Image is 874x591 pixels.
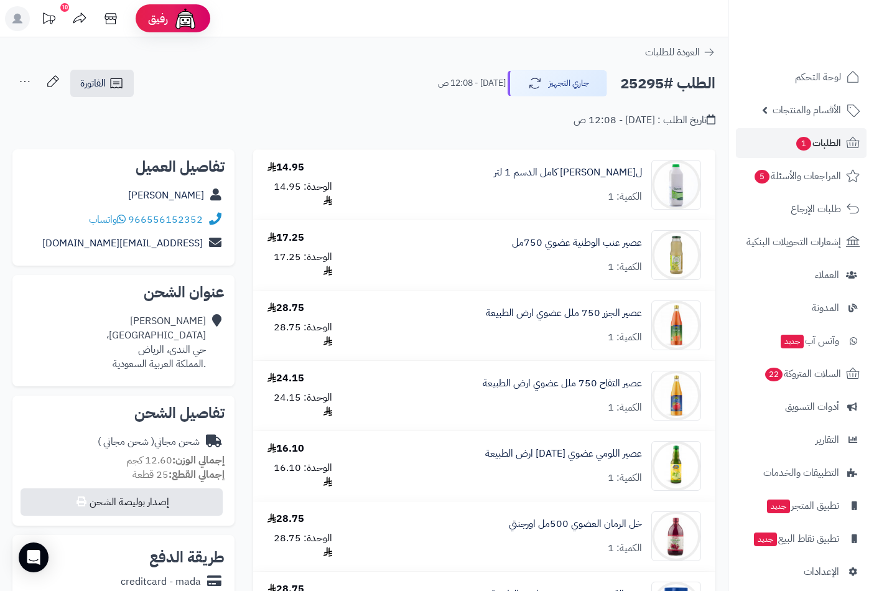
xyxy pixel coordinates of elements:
[148,11,168,26] span: رفيق
[98,435,200,449] div: شحن مجاني
[22,285,225,300] h2: عنوان الشحن
[33,6,64,34] a: تحديثات المنصة
[267,250,332,279] div: الوحدة: 17.25
[764,365,841,383] span: السلات المتروكة
[486,306,642,320] a: عصير الجزر 750 ملل عضوي ارض الطبيعة
[19,542,49,572] div: Open Intercom Messenger
[132,467,225,482] small: 25 قطعة
[22,406,225,421] h2: تفاصيل الشحن
[509,517,642,531] a: خل الرمان العضوي 500مل اورجنتي
[736,359,867,389] a: السلات المتروكة22
[574,113,715,128] div: تاريخ الطلب : [DATE] - 12:08 ص
[608,330,642,345] div: الكمية: 1
[106,314,206,371] div: [PERSON_NAME] [GEOGRAPHIC_DATA]، حي الندى، الرياض .المملكة العربية السعودية
[485,447,642,461] a: عصير اللومي عضوي [DATE] ارض الطبيعة
[652,511,700,561] img: C08A9357-90x90.jpg
[765,367,784,382] span: 22
[795,68,841,86] span: لوحة التحكم
[512,236,642,250] a: عصير عنب الوطنية عضوي 750مل
[773,101,841,119] span: الأقسام والمنتجات
[267,391,332,419] div: الوحدة: 24.15
[98,434,154,449] span: ( شحن مجاني )
[267,231,304,245] div: 17.25
[736,557,867,587] a: الإعدادات
[736,293,867,323] a: المدونة
[608,471,642,485] div: الكمية: 1
[652,441,700,491] img: Lime-200ml-Front.jpg.320x400_q95_upscale-True-90x90.jpg
[508,70,607,96] button: جاري التجهيز
[42,236,203,251] a: [EMAIL_ADDRESS][DOMAIN_NAME]
[736,392,867,422] a: أدوات التسويق
[608,541,642,556] div: الكمية: 1
[267,442,304,456] div: 16.10
[22,159,225,174] h2: تفاصيل العميل
[70,70,134,97] a: الفاتورة
[267,320,332,349] div: الوحدة: 28.75
[796,136,812,151] span: 1
[483,376,642,391] a: عصير التفاح 750 ملل عضوي ارض الطبيعة
[645,45,715,60] a: العودة للطلبات
[816,431,839,449] span: التقارير
[804,563,839,580] span: الإعدادات
[754,533,777,546] span: جديد
[767,500,790,513] span: جديد
[736,524,867,554] a: تطبيق نقاط البيعجديد
[126,453,225,468] small: 12.60 كجم
[763,464,839,482] span: التطبيقات والخدمات
[795,134,841,152] span: الطلبات
[736,326,867,356] a: وآتس آبجديد
[173,6,198,31] img: ai-face.png
[652,371,700,421] img: 1655930681-apple_750ml-_1_2_%20(1)-90x90.jpg
[791,200,841,218] span: طلبات الإرجاع
[608,401,642,415] div: الكمية: 1
[620,71,715,96] h2: الطلب #25295
[494,165,642,180] a: ل[PERSON_NAME] كامل الدسم 1 لتر
[754,169,770,184] span: 5
[267,161,304,175] div: 14.95
[812,299,839,317] span: المدونة
[781,335,804,348] span: جديد
[785,398,839,416] span: أدوات التسويق
[753,530,839,547] span: تطبيق نقاط البيع
[736,161,867,191] a: المراجعات والأسئلة5
[21,488,223,516] button: إصدار بوليصة الشحن
[169,467,225,482] strong: إجمالي القطع:
[267,301,304,315] div: 28.75
[736,227,867,257] a: إشعارات التحويلات البنكية
[267,512,304,526] div: 28.75
[267,531,332,560] div: الوحدة: 28.75
[736,458,867,488] a: التطبيقات والخدمات
[438,77,506,90] small: [DATE] - 12:08 ص
[736,425,867,455] a: التقارير
[89,212,126,227] a: واتساب
[789,9,862,35] img: logo-2.png
[60,3,69,12] div: 10
[753,167,841,185] span: المراجعات والأسئلة
[736,62,867,92] a: لوحة التحكم
[746,233,841,251] span: إشعارات التحويلات البنكية
[652,230,700,280] img: 191-90x90.jpg
[267,180,332,208] div: الوحدة: 14.95
[80,76,106,91] span: الفاتورة
[736,194,867,224] a: طلبات الإرجاع
[267,371,304,386] div: 24.15
[815,266,839,284] span: العملاء
[267,461,332,490] div: الوحدة: 16.10
[128,212,203,227] a: 966556152352
[149,550,225,565] h2: طريقة الدفع
[608,190,642,204] div: الكمية: 1
[766,497,839,514] span: تطبيق المتجر
[121,575,201,589] div: creditcard - mada
[736,491,867,521] a: تطبيق المتجرجديد
[128,188,204,203] a: [PERSON_NAME]
[779,332,839,350] span: وآتس آب
[652,160,700,210] img: 1692789289-28-90x90.jpg
[736,128,867,158] a: الطلبات1
[645,45,700,60] span: العودة للطلبات
[652,300,700,350] img: 1655930899-carrot_750ml-_1-90x90.jpg
[172,453,225,468] strong: إجمالي الوزن:
[608,260,642,274] div: الكمية: 1
[736,260,867,290] a: العملاء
